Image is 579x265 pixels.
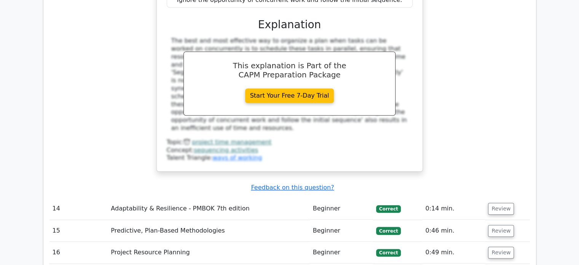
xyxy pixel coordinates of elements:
[376,249,401,257] span: Correct
[49,242,108,263] td: 16
[488,225,514,237] button: Review
[245,88,334,103] a: Start Your Free 7-Day Trial
[108,198,309,220] td: Adaptability & Resilience - PMBOK 7th edition
[422,220,485,242] td: 0:46 min.
[167,138,413,162] div: Talent Triangle:
[310,242,373,263] td: Beginner
[167,138,413,146] div: Topic:
[167,146,413,154] div: Concept:
[212,154,262,161] a: ways of working
[310,220,373,242] td: Beginner
[488,203,514,215] button: Review
[171,37,408,132] div: The best and most effective way to organize a plan when tasks can be worked on concurrently is to...
[251,184,334,191] a: Feedback on this question?
[488,247,514,259] button: Review
[376,205,401,213] span: Correct
[108,220,309,242] td: Predictive, Plan-Based Methodologies
[194,146,258,154] a: sequencing activities
[49,198,108,220] td: 14
[422,198,485,220] td: 0:14 min.
[171,18,408,31] h3: Explanation
[192,138,271,146] a: project time management
[422,242,485,263] td: 0:49 min.
[376,227,401,234] span: Correct
[49,220,108,242] td: 15
[108,242,309,263] td: Project Resource Planning
[310,198,373,220] td: Beginner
